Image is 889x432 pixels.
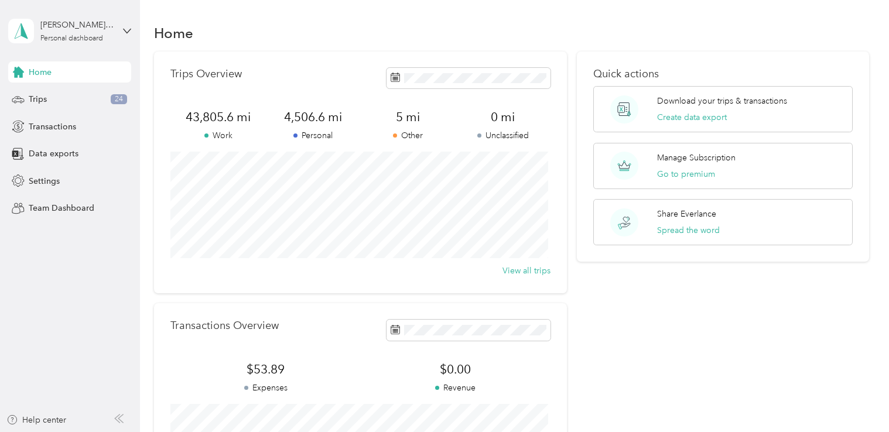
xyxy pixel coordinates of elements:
p: Transactions Overview [170,320,279,332]
p: Expenses [170,382,360,394]
span: $0.00 [361,361,551,378]
span: $53.89 [170,361,360,378]
p: Quick actions [593,68,852,80]
p: Trips Overview [170,68,242,80]
span: Settings [29,175,60,187]
span: 43,805.6 mi [170,109,265,125]
p: Manage Subscription [657,152,736,164]
span: 0 mi [456,109,551,125]
div: Personal dashboard [40,35,103,42]
span: Team Dashboard [29,202,94,214]
span: Home [29,66,52,78]
p: Other [361,129,456,142]
p: Share Everlance [657,208,716,220]
span: 4,506.6 mi [266,109,361,125]
p: Download your trips & transactions [657,95,787,107]
button: Create data export [657,111,727,124]
h1: Home [154,27,193,39]
p: Unclassified [456,129,551,142]
button: Help center [6,414,66,426]
div: [PERSON_NAME] [PERSON_NAME] [40,19,114,31]
button: Go to premium [657,168,715,180]
p: Revenue [361,382,551,394]
span: 24 [111,94,127,105]
p: Personal [266,129,361,142]
button: Spread the word [657,224,720,236]
p: Work [170,129,265,142]
iframe: Everlance-gr Chat Button Frame [823,366,889,432]
span: Transactions [29,121,76,133]
span: Data exports [29,148,78,160]
span: Trips [29,93,47,105]
span: 5 mi [361,109,456,125]
button: View all trips [502,265,551,277]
